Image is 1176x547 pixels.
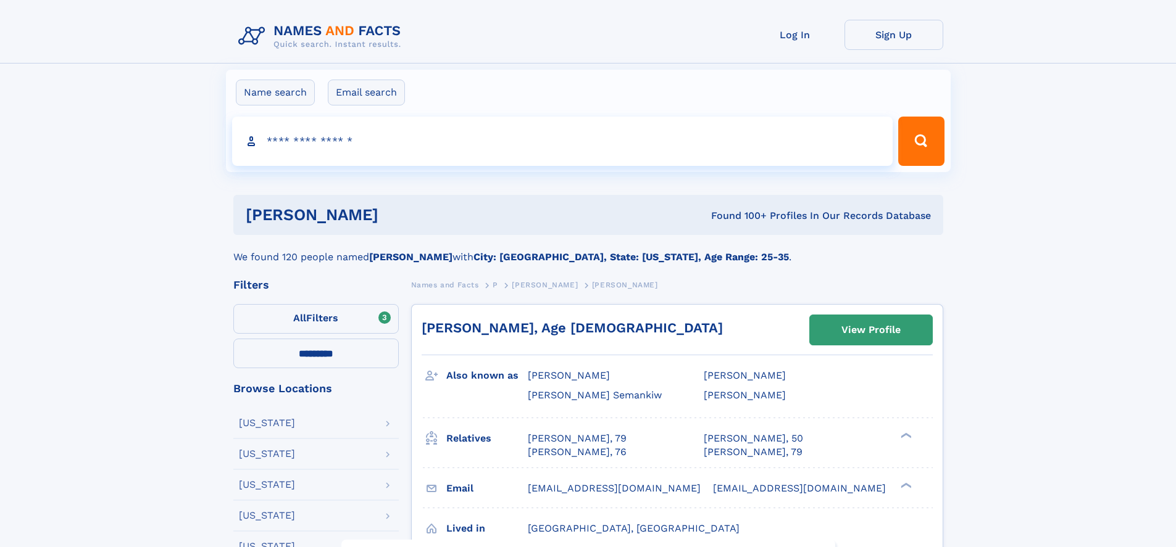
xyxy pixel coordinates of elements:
label: Filters [233,304,399,334]
div: We found 120 people named with . [233,235,943,265]
h3: Email [446,478,528,499]
a: Names and Facts [411,277,479,292]
a: [PERSON_NAME], 79 [704,445,803,459]
a: P [493,277,498,292]
span: [PERSON_NAME] [704,369,786,381]
h3: Relatives [446,428,528,449]
h3: Lived in [446,518,528,539]
span: [PERSON_NAME] Semankiw [528,389,662,401]
div: Filters [233,279,399,290]
span: [PERSON_NAME] [592,281,658,289]
span: P [493,281,498,289]
span: [PERSON_NAME] [512,281,578,289]
div: View Profile [841,316,901,344]
a: [PERSON_NAME] [512,277,578,292]
span: [GEOGRAPHIC_DATA], [GEOGRAPHIC_DATA] [528,522,740,534]
div: ❯ [898,431,912,439]
button: Search Button [898,117,944,166]
a: [PERSON_NAME], 79 [528,432,627,445]
a: [PERSON_NAME], 50 [704,432,803,445]
a: Sign Up [844,20,943,50]
h1: [PERSON_NAME] [246,207,545,223]
label: Name search [236,80,315,105]
b: City: [GEOGRAPHIC_DATA], State: [US_STATE], Age Range: 25-35 [473,251,789,263]
label: Email search [328,80,405,105]
div: [US_STATE] [239,449,295,459]
img: Logo Names and Facts [233,20,411,53]
div: [US_STATE] [239,418,295,428]
a: [PERSON_NAME], 76 [528,445,627,459]
span: [PERSON_NAME] [704,389,786,401]
div: [US_STATE] [239,480,295,490]
b: [PERSON_NAME] [369,251,452,263]
a: Log In [746,20,844,50]
span: [EMAIL_ADDRESS][DOMAIN_NAME] [528,482,701,494]
a: View Profile [810,315,932,345]
a: [PERSON_NAME], Age [DEMOGRAPHIC_DATA] [422,320,723,335]
div: Found 100+ Profiles In Our Records Database [544,209,931,223]
div: Browse Locations [233,383,399,394]
div: [US_STATE] [239,511,295,520]
span: All [293,312,306,324]
input: search input [232,117,893,166]
span: [EMAIL_ADDRESS][DOMAIN_NAME] [713,482,886,494]
span: [PERSON_NAME] [528,369,610,381]
div: ❯ [898,481,912,489]
h3: Also known as [446,365,528,386]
